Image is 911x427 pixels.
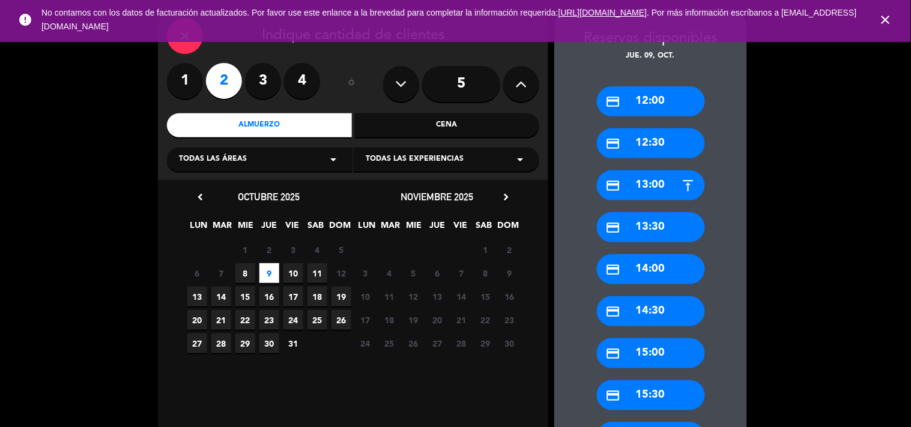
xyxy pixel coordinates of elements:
span: 5 [331,240,351,260]
span: 3 [283,240,303,260]
span: 5 [404,263,423,283]
span: No contamos con los datos de facturación actualizados. Por favor use este enlance a la brevedad p... [41,8,857,31]
span: 10 [356,287,375,306]
div: 13:00 [597,170,705,200]
a: [URL][DOMAIN_NAME] [558,8,647,17]
span: 26 [404,333,423,353]
span: 26 [331,310,351,330]
div: 14:30 [597,296,705,326]
span: 9 [500,263,519,283]
span: 30 [500,333,519,353]
span: 12 [404,287,423,306]
i: credit_card [606,304,621,319]
span: Todas las áreas [179,154,247,166]
span: 10 [283,263,303,283]
span: 25 [307,310,327,330]
span: 2 [500,240,519,260]
span: 27 [428,333,447,353]
div: 14:00 [597,254,705,284]
span: 20 [187,310,207,330]
span: 14 [452,287,471,306]
span: Todas las experiencias [366,154,464,166]
span: 23 [500,310,519,330]
span: 22 [235,310,255,330]
i: chevron_right [500,191,512,203]
span: 20 [428,310,447,330]
span: SAB [306,218,326,238]
div: 15:30 [597,380,705,410]
a: . Por más información escríbanos a [EMAIL_ADDRESS][DOMAIN_NAME] [41,8,857,31]
span: 8 [476,263,495,283]
span: 7 [452,263,471,283]
i: credit_card [606,262,621,277]
span: 28 [211,333,231,353]
span: 29 [476,333,495,353]
span: 30 [259,333,279,353]
span: 8 [235,263,255,283]
span: JUE [259,218,279,238]
span: 3 [356,263,375,283]
span: DOM [498,218,518,238]
label: 1 [167,63,203,99]
i: credit_card [606,220,621,235]
span: 31 [283,333,303,353]
span: DOM [330,218,350,238]
span: noviembre 2025 [401,191,474,203]
div: 15:00 [597,338,705,368]
div: Almuerzo [167,113,352,137]
div: Cena [355,113,540,137]
span: 11 [307,263,327,283]
i: chevron_left [194,191,207,203]
span: MIE [236,218,256,238]
div: ó [332,63,371,105]
span: MAR [381,218,401,238]
span: 19 [404,310,423,330]
span: 16 [259,287,279,306]
span: 11 [380,287,399,306]
i: close [879,13,893,27]
span: LUN [189,218,209,238]
span: 23 [259,310,279,330]
label: 3 [245,63,281,99]
i: credit_card [606,346,621,361]
i: error [18,13,32,27]
span: 18 [380,310,399,330]
span: 21 [211,310,231,330]
span: 1 [235,240,255,260]
span: 9 [259,263,279,283]
span: 27 [187,333,207,353]
span: 4 [380,263,399,283]
span: 29 [235,333,255,353]
div: jue. 09, oct. [554,50,747,62]
label: 2 [206,63,242,99]
span: 16 [500,287,519,306]
span: 19 [331,287,351,306]
span: 21 [452,310,471,330]
span: 28 [452,333,471,353]
label: 4 [284,63,320,99]
i: credit_card [606,136,621,151]
i: arrow_drop_down [513,152,527,167]
span: 17 [356,310,375,330]
span: 6 [187,263,207,283]
span: LUN [357,218,377,238]
span: 15 [476,287,495,306]
span: 18 [307,287,327,306]
i: credit_card [606,388,621,403]
span: 7 [211,263,231,283]
span: 6 [428,263,447,283]
span: 17 [283,287,303,306]
span: 25 [380,333,399,353]
span: octubre 2025 [238,191,300,203]
span: MIE [404,218,424,238]
div: 12:00 [597,86,705,116]
span: VIE [451,218,471,238]
span: 14 [211,287,231,306]
i: arrow_drop_down [326,152,340,167]
span: MAR [213,218,232,238]
span: 13 [187,287,207,306]
span: 1 [476,240,495,260]
i: credit_card [606,178,621,193]
div: 13:30 [597,212,705,242]
span: 12 [331,263,351,283]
